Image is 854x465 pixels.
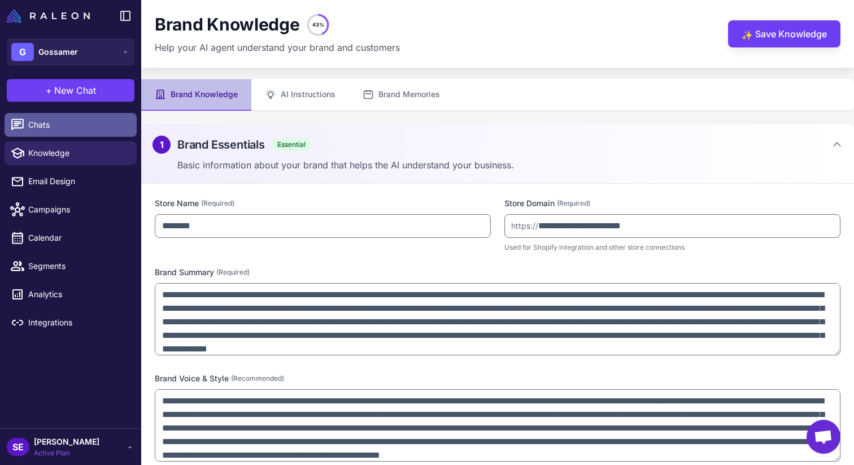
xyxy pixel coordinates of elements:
[54,84,96,97] span: New Chat
[5,254,137,278] a: Segments
[349,79,454,111] button: Brand Memories
[728,20,840,47] button: ✨Save Knowledge
[216,267,250,277] span: (Required)
[152,136,171,154] div: 1
[807,420,840,454] div: Open chat
[272,138,311,151] span: Essential
[504,242,840,253] p: Used for Shopify integration and other store connections
[7,79,134,102] button: +New Chat
[5,141,137,165] a: Knowledge
[28,203,128,216] span: Campaigns
[28,119,128,131] span: Chats
[28,288,128,301] span: Analytics
[28,175,128,188] span: Email Design
[5,113,137,137] a: Chats
[312,21,324,28] text: 43%
[5,283,137,306] a: Analytics
[177,136,265,153] h2: Brand Essentials
[28,260,128,272] span: Segments
[34,436,99,448] span: [PERSON_NAME]
[557,198,590,208] span: (Required)
[155,372,840,385] label: Brand Voice & Style
[7,9,90,23] img: Raleon Logo
[34,448,99,458] span: Active Plan
[5,311,137,334] a: Integrations
[742,28,751,37] span: ✨
[7,38,134,66] button: GGossamer
[28,232,128,244] span: Calendar
[46,84,52,97] span: +
[155,266,840,279] label: Brand Summary
[177,158,843,172] p: Basic information about your brand that helps the AI understand your business.
[231,373,284,384] span: (Recommended)
[11,43,34,61] div: G
[141,79,251,111] button: Brand Knowledge
[201,198,234,208] span: (Required)
[5,198,137,221] a: Campaigns
[7,438,29,456] div: SE
[38,46,78,58] span: Gossamer
[251,79,349,111] button: AI Instructions
[5,170,137,193] a: Email Design
[155,197,491,210] label: Store Name
[155,14,300,36] h1: Brand Knowledge
[5,226,137,250] a: Calendar
[155,41,400,54] p: Help your AI agent understand your brand and customers
[28,147,128,159] span: Knowledge
[7,9,94,23] a: Raleon Logo
[28,316,128,329] span: Integrations
[504,197,840,210] label: Store Domain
